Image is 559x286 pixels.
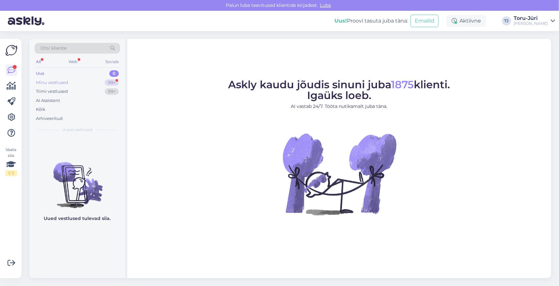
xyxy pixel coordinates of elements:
[36,70,44,77] div: Uus
[36,106,45,113] div: Kõik
[514,21,548,26] div: [PERSON_NAME]
[35,58,42,66] div: All
[281,115,398,233] img: No Chat active
[5,44,18,57] img: Askly Logo
[411,15,439,27] button: Emailid
[105,88,119,95] div: 99+
[36,79,68,86] div: Minu vestlused
[105,79,119,86] div: 99+
[334,17,408,25] div: Proovi tasuta juba täna:
[44,215,111,222] p: Uued vestlused tulevad siia.
[514,16,555,26] a: Toru-Jüri[PERSON_NAME]
[29,150,125,209] img: No chats
[36,97,60,104] div: AI Assistent
[68,58,79,66] div: Web
[228,78,450,102] span: Askly kaudu jõudis sinuni juba klienti. Igaüks loeb.
[446,15,486,27] div: Aktiivne
[109,70,119,77] div: 0
[228,103,450,110] p: AI vastab 24/7. Tööta nutikamalt juba täna.
[36,115,63,122] div: Arhiveeritud
[104,58,120,66] div: Socials
[318,2,333,8] span: Luba
[62,127,93,133] span: Uued vestlused
[40,45,67,52] span: Otsi kliente
[502,16,511,25] div: TJ
[36,88,68,95] div: Tiimi vestlused
[5,170,17,176] div: 1 / 3
[391,78,414,91] span: 1875
[334,18,347,24] b: Uus!
[514,16,548,21] div: Toru-Jüri
[5,147,17,176] div: Vaata siia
